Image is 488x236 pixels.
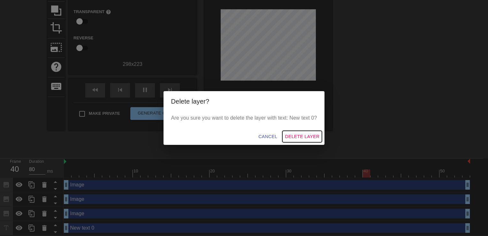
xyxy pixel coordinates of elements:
button: Cancel [256,131,280,143]
span: Cancel [258,133,277,141]
h2: Delete layer? [171,96,317,106]
span: Delete Layer [285,133,319,141]
button: Delete Layer [282,131,322,143]
p: Are you sure you want to delete the layer with text: New text 0? [171,114,317,122]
